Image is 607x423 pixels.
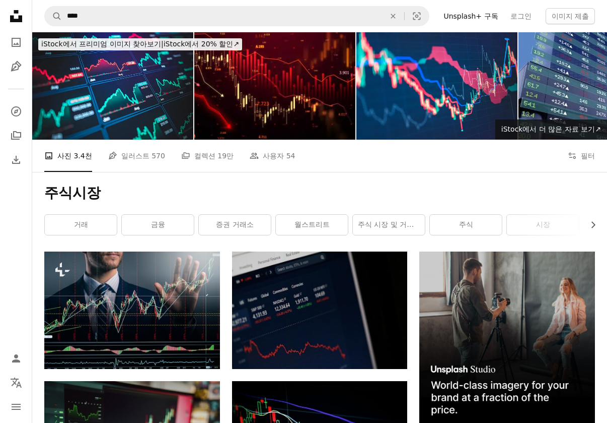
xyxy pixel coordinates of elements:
form: 사이트 전체에서 이미지 찾기 [44,6,429,26]
a: iStock에서 프리미엄 이미지 찾아보기|iStock에서 20% 할인↗ [32,32,248,56]
img: 어두운 배경에 빨간색 촛대와 그래프로 하향 추세를 보여주는 금융 시장 차트. 주식 시장 위기의 개념. 3D 렌더링 [194,32,355,140]
span: 54 [286,150,295,161]
a: 증권 거래소 [199,215,271,235]
button: 이미지 제출 [546,8,595,24]
button: 시각적 검색 [405,7,429,26]
span: 570 [151,150,165,161]
img: 금융시장의 로봇 투자 시장 변동성 모니터링 [356,32,517,140]
a: 사용자 54 [250,140,295,172]
a: 주식 [430,215,502,235]
span: iStock에서 프리미엄 이미지 찾아보기 | [41,40,164,48]
img: 똑똑한 백인 사업가 손 터치 보이지 않는 주식 차트 시장 화면 어두운 배경 비즈니스 금융 아이디어 개념 [44,252,220,369]
button: 언어 [6,373,26,393]
span: iStock에서 20% 할인 ↗ [41,40,239,48]
span: iStock에서 더 많은 자료 보기 ↗ [501,125,601,133]
a: 금융 [122,215,194,235]
a: 일러스트 [6,56,26,77]
a: 화면 클로즈업 [232,306,408,315]
a: 주식 시장 및 거래소 [353,215,425,235]
a: 로그인 [504,8,538,24]
a: iStock에서 더 많은 자료 보기↗ [495,119,607,140]
a: 사진 [6,32,26,52]
button: 메뉴 [6,397,26,417]
button: Unsplash 검색 [45,7,62,26]
span: 19만 [217,150,234,161]
a: 시장 [507,215,579,235]
a: 똑똑한 백인 사업가 손 터치 보이지 않는 주식 차트 시장 화면 어두운 배경 비즈니스 금융 아이디어 개념 [44,306,220,315]
a: 다운로드 내역 [6,150,26,170]
h1: 주식시장 [44,184,595,202]
a: Unsplash+ 구독 [437,8,504,24]
a: 컬렉션 [6,126,26,146]
a: 거래 [45,215,117,235]
a: 월스트리트 [276,215,348,235]
a: 로그인 / 가입 [6,348,26,369]
a: 일러스트 570 [108,140,165,172]
img: 화면 클로즈업 [232,252,408,369]
button: 필터 [568,140,595,172]
a: 탐색 [6,101,26,122]
img: 주식 시장 붕괴, AI 기반 거래 및 실시간 금융 분석. [32,32,193,140]
a: 컬렉션 19만 [181,140,234,172]
button: 목록을 오른쪽으로 스크롤 [584,215,595,235]
button: 삭제 [382,7,404,26]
